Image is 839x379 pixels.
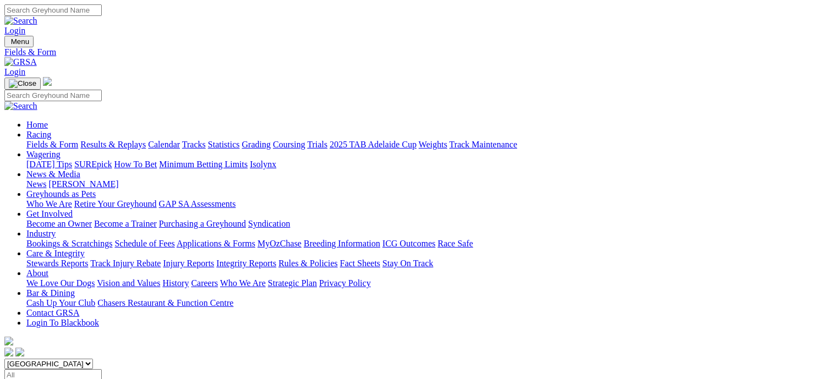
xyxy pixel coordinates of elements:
a: Injury Reports [163,259,214,268]
a: Racing [26,130,51,139]
a: Become a Trainer [94,219,157,228]
img: Search [4,16,37,26]
img: Search [4,101,37,111]
span: Menu [11,37,29,46]
a: 2025 TAB Adelaide Cup [330,140,416,149]
a: Syndication [248,219,290,228]
a: Minimum Betting Limits [159,160,248,169]
a: Rules & Policies [278,259,338,268]
a: Integrity Reports [216,259,276,268]
div: Bar & Dining [26,298,835,308]
a: Bar & Dining [26,288,75,298]
a: Care & Integrity [26,249,85,258]
a: Greyhounds as Pets [26,189,96,199]
a: Careers [191,278,218,288]
a: Purchasing a Greyhound [159,219,246,228]
a: Track Maintenance [449,140,517,149]
input: Search [4,4,102,16]
a: Login To Blackbook [26,318,99,327]
a: Coursing [273,140,305,149]
a: Applications & Forms [177,239,255,248]
div: About [26,278,835,288]
a: Industry [26,229,56,238]
a: Weights [419,140,447,149]
a: Breeding Information [304,239,380,248]
a: Chasers Restaurant & Function Centre [97,298,233,307]
a: Track Injury Rebate [90,259,161,268]
div: Greyhounds as Pets [26,199,835,209]
a: Stewards Reports [26,259,88,268]
div: Wagering [26,160,835,169]
a: Fields & Form [26,140,78,149]
img: GRSA [4,57,37,67]
a: Isolynx [250,160,276,169]
div: News & Media [26,179,835,189]
img: twitter.svg [15,348,24,356]
a: Race Safe [437,239,473,248]
a: Vision and Values [97,278,160,288]
img: logo-grsa-white.png [43,77,52,86]
a: Who We Are [26,199,72,208]
a: Schedule of Fees [114,239,174,248]
a: We Love Our Dogs [26,278,95,288]
a: Login [4,26,25,35]
a: Privacy Policy [319,278,371,288]
a: Calendar [148,140,180,149]
div: Get Involved [26,219,835,229]
a: Retire Your Greyhound [74,199,157,208]
div: Industry [26,239,835,249]
img: Close [9,79,36,88]
a: Get Involved [26,209,73,218]
input: Search [4,90,102,101]
a: Bookings & Scratchings [26,239,112,248]
a: Home [26,120,48,129]
img: logo-grsa-white.png [4,337,13,345]
a: Trials [307,140,327,149]
a: Become an Owner [26,219,92,228]
a: [DATE] Tips [26,160,72,169]
div: Care & Integrity [26,259,835,268]
a: Login [4,67,25,76]
div: Racing [26,140,835,150]
a: Tracks [182,140,206,149]
img: facebook.svg [4,348,13,356]
a: Statistics [208,140,240,149]
a: Fields & Form [4,47,835,57]
a: How To Bet [114,160,157,169]
a: ICG Outcomes [382,239,435,248]
a: Contact GRSA [26,308,79,317]
a: Strategic Plan [268,278,317,288]
a: History [162,278,189,288]
button: Toggle navigation [4,36,34,47]
a: Who We Are [220,278,266,288]
a: Cash Up Your Club [26,298,95,307]
a: MyOzChase [257,239,301,248]
a: GAP SA Assessments [159,199,236,208]
button: Toggle navigation [4,78,41,90]
a: Fact Sheets [340,259,380,268]
a: [PERSON_NAME] [48,179,118,189]
a: SUREpick [74,160,112,169]
a: News [26,179,46,189]
a: About [26,268,48,278]
a: News & Media [26,169,80,179]
a: Grading [242,140,271,149]
a: Results & Replays [80,140,146,149]
a: Wagering [26,150,61,159]
a: Stay On Track [382,259,433,268]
